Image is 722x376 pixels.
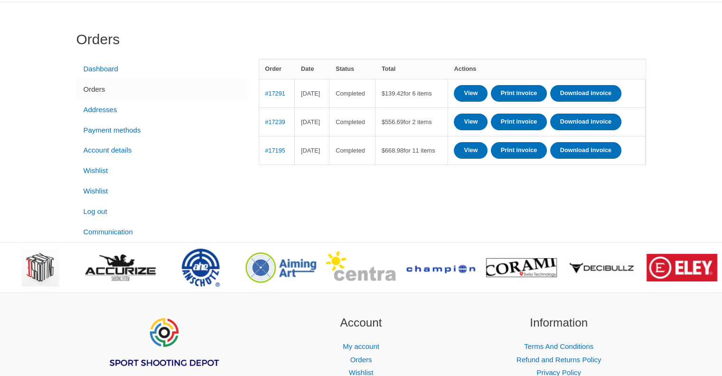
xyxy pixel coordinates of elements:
a: Orders [76,79,247,99]
span: $ [382,147,385,154]
span: 668.98 [382,147,403,154]
a: View order number 17239 [265,118,285,125]
span: Total [382,65,396,72]
td: for 11 items [375,136,448,164]
a: Orders [350,356,372,364]
a: Communication [76,222,247,242]
a: Dashboard [76,59,247,79]
a: View order 17291 [454,85,488,102]
span: 556.69 [382,118,403,125]
a: Refund and Returns Policy [516,356,601,364]
h2: Account [274,314,448,332]
a: View order 17195 [454,142,488,159]
td: Completed [329,136,375,164]
a: Print invoice order number 17239 [491,114,547,130]
a: Wishlist [76,161,247,181]
a: View order 17239 [454,114,488,130]
h2: Information [472,314,646,332]
a: Print invoice order number 17195 [491,142,547,159]
a: Print invoice order number 17291 [491,85,547,102]
a: Payment methods [76,120,247,140]
a: Addresses [76,99,247,120]
span: 139.42 [382,90,403,97]
span: Actions [454,65,476,72]
time: [DATE] [301,90,320,97]
a: View order number 17291 [265,90,285,97]
time: [DATE] [301,147,320,154]
a: Wishlist [76,181,247,202]
nav: Account pages [76,59,247,242]
img: brand logo [647,254,717,281]
span: $ [382,90,385,97]
a: Download invoice order number 17291 [550,85,621,102]
td: for 2 items [375,107,448,136]
span: $ [382,118,385,125]
h1: Orders [76,31,646,48]
span: Order [265,65,281,72]
a: Log out [76,201,247,222]
span: Status [336,65,354,72]
a: Account details [76,140,247,161]
a: Terms And Conditions [524,342,593,350]
span: Date [301,65,314,72]
a: View order number 17195 [265,147,285,154]
td: for 6 items [375,79,448,107]
td: Completed [329,79,375,107]
a: Download invoice order number 17239 [550,114,621,130]
td: Completed [329,107,375,136]
a: My account [343,342,379,350]
time: [DATE] [301,118,320,125]
a: Download invoice order number 17195 [550,142,621,159]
